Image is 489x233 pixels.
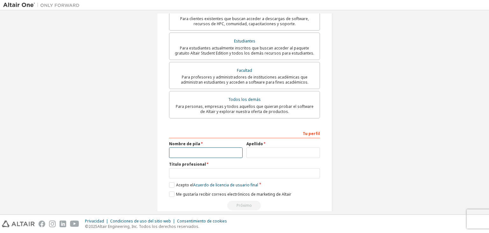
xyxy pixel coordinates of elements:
[176,182,193,188] font: Acepto el
[237,68,252,73] font: Facultad
[60,221,66,227] img: linkedin.svg
[169,141,200,147] font: Nombre de pila
[85,218,104,224] font: Privacidad
[234,38,255,44] font: Estudiantes
[70,221,79,227] img: youtube.svg
[228,97,261,102] font: Todos los demás
[193,182,258,188] font: Acuerdo de licencia de usuario final
[175,45,314,56] font: Para estudiantes actualmente inscritos que buscan acceder al paquete gratuito Altair Student Edit...
[89,224,97,229] font: 2025
[303,131,320,136] font: Tu perfil
[169,201,320,210] div: Lea y acepte el EULA para continuar
[181,74,308,85] font: Para profesores y administradores de instituciones académicas que administran estudiantes y acced...
[2,221,35,227] img: altair_logo.svg
[85,224,89,229] font: ©
[3,2,83,8] img: Altair Uno
[177,218,227,224] font: Consentimiento de cookies
[176,104,314,114] font: Para personas, empresas y todos aquellos que quieran probar el software de Altair y explorar nues...
[39,221,45,227] img: facebook.svg
[180,16,309,26] font: Para clientes existentes que buscan acceder a descargas de software, recursos de HPC, comunidad, ...
[97,224,199,229] font: Altair Engineering, Inc. Todos los derechos reservados.
[246,141,263,147] font: Apellido
[176,192,291,197] font: Me gustaría recibir correos electrónicos de marketing de Altair
[49,221,56,227] img: instagram.svg
[110,218,171,224] font: Condiciones de uso del sitio web
[169,162,206,167] font: Título profesional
